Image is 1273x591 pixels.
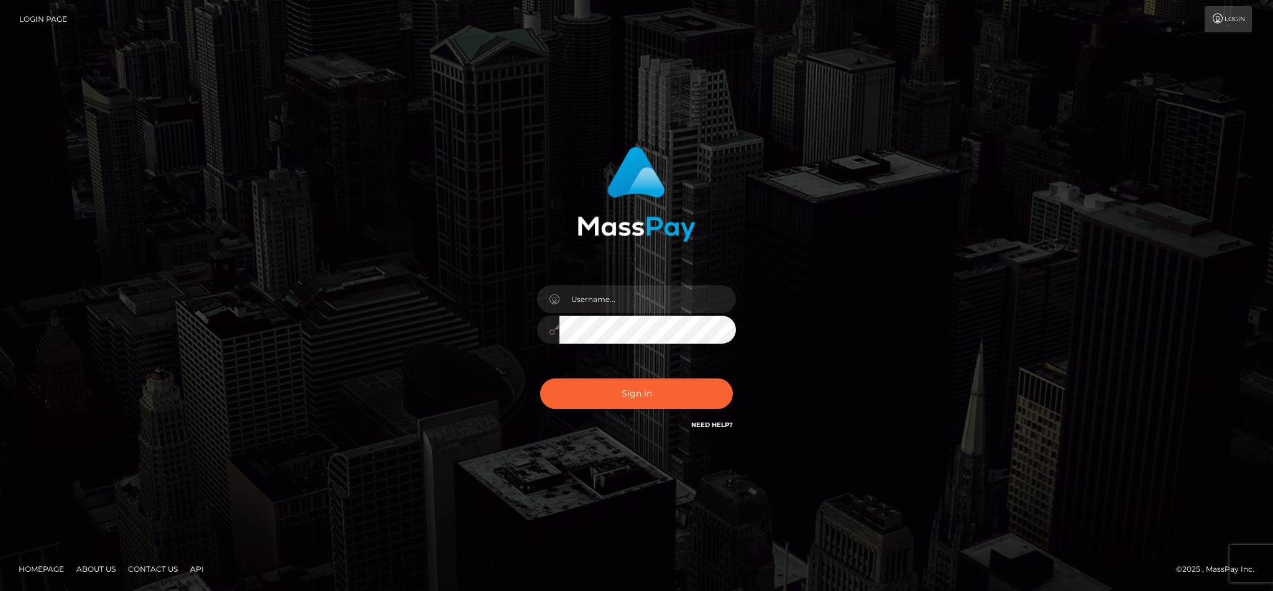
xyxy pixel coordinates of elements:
a: About Us [71,559,121,579]
a: Need Help? [691,421,733,429]
div: © 2025 , MassPay Inc. [1176,562,1264,576]
a: Homepage [14,559,69,579]
a: Contact Us [123,559,183,579]
input: Username... [559,285,736,313]
a: Login [1205,6,1252,32]
a: API [185,559,209,579]
button: Sign in [540,378,733,409]
a: Login Page [19,6,67,32]
img: MassPay Login [577,147,696,242]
